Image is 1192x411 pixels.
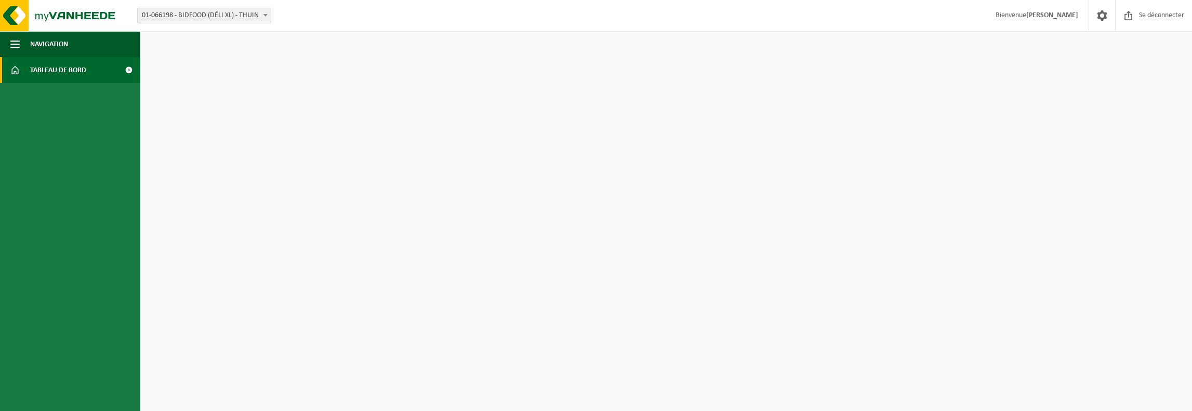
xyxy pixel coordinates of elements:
font: Navigation [30,41,68,48]
font: 01-066198 - BIDFOOD (DÉLI XL) - THUIN [142,11,259,19]
font: Se déconnecter [1139,11,1184,19]
span: 01-066198 - BIDFOOD (DÉLI XL) - THUIN [138,8,271,23]
font: [PERSON_NAME] [1026,11,1078,19]
font: Tableau de bord [30,67,86,74]
span: 01-066198 - BIDFOOD (DÉLI XL) - THUIN [137,8,271,23]
font: Bienvenue [996,11,1026,19]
